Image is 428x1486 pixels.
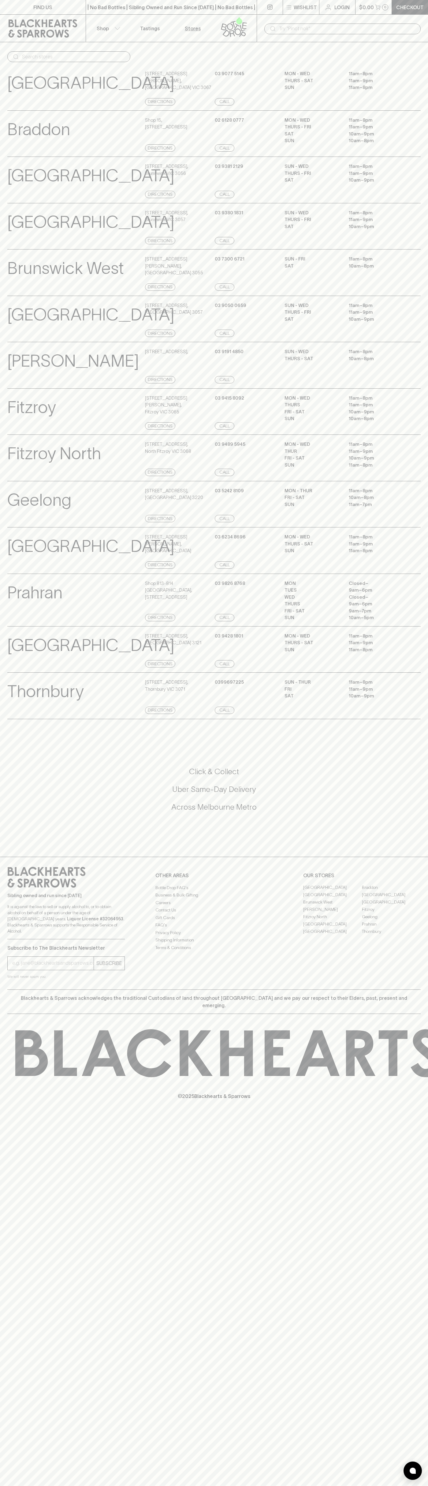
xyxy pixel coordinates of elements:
p: 11am – 8pm [349,84,404,91]
p: [STREET_ADDRESS] , [145,348,188,355]
button: Shop [86,15,129,42]
p: MON [285,580,340,587]
a: Call [215,283,234,291]
p: Blackhearts & Sparrows acknowledges the traditional Custodians of land throughout [GEOGRAPHIC_DAT... [12,994,416,1009]
p: [STREET_ADDRESS][PERSON_NAME] , [GEOGRAPHIC_DATA] VIC 3067 [145,70,213,91]
p: 10am – 8pm [349,355,404,362]
p: OTHER AREAS [155,872,273,879]
p: 9am – 7pm [349,608,404,615]
p: 0 [384,6,386,9]
p: 10am – 8pm [349,263,404,270]
a: Directions [145,422,175,430]
p: 11am – 9pm [349,541,404,548]
p: SUN [285,137,340,144]
p: Prahran [7,580,62,605]
a: [GEOGRAPHIC_DATA] [362,899,421,906]
p: FRI - SAT [285,608,340,615]
a: Tastings [128,15,171,42]
p: MON - WED [285,633,340,640]
p: Geelong [7,487,71,513]
img: bubble-icon [410,1468,416,1474]
p: SUN [285,646,340,653]
p: Brunswick West [7,256,124,281]
p: $0.00 [359,4,374,11]
p: Thornbury [7,679,84,704]
a: Fitzroy [362,906,421,913]
input: Search stores [22,52,125,62]
a: [GEOGRAPHIC_DATA] [362,891,421,899]
p: SAT [285,263,340,270]
a: Brunswick West [303,899,362,906]
a: Directions [145,614,175,621]
p: Closed – [349,594,404,601]
a: [GEOGRAPHIC_DATA] [303,921,362,928]
a: Call [215,707,234,714]
p: 9am – 6pm [349,587,404,594]
p: SUN - WED [285,302,340,309]
p: 11am – 9pm [349,401,404,408]
p: SUN [285,415,340,422]
a: Geelong [362,913,421,921]
p: SUN [285,462,340,469]
a: Thornbury [362,928,421,935]
a: Directions [145,376,175,383]
p: 11am – 9pm [349,309,404,316]
p: MON - WED [285,395,340,402]
p: Sibling owned and run since [DATE] [7,893,125,899]
p: Shop 15 , [STREET_ADDRESS] [145,117,187,131]
p: 10am – 9pm [349,316,404,323]
p: 11am – 8pm [349,633,404,640]
p: 03 9191 4850 [215,348,244,355]
p: 11am – 7pm [349,501,404,508]
p: THURS - SAT [285,77,340,84]
input: e.g. jane@blackheartsandsparrows.com.au [12,958,94,968]
p: FRI - SAT [285,408,340,416]
a: [GEOGRAPHIC_DATA] [303,884,362,891]
p: Fitzroy [7,395,56,420]
a: Careers [155,899,273,906]
p: 11am – 8pm [349,534,404,541]
a: [GEOGRAPHIC_DATA] [303,928,362,935]
p: 10am – 8pm [349,494,404,501]
p: FIND US [33,4,52,11]
a: Directions [145,98,175,105]
a: Call [215,191,234,198]
div: Call to action block [7,742,421,845]
p: [STREET_ADDRESS] , North Fitzroy VIC 3068 [145,441,191,455]
p: 11am – 9pm [349,216,404,223]
a: Call [215,237,234,244]
a: Fitzroy North [303,913,362,921]
p: 11am – 8pm [349,395,404,402]
p: 03 9826 8768 [215,580,245,587]
p: It is against the law to sell or supply alcohol to, or to obtain alcohol on behalf of a person un... [7,904,125,934]
a: Terms & Conditions [155,944,273,951]
p: 11am – 8pm [349,256,404,263]
a: Directions [145,283,175,291]
a: Call [215,330,234,337]
p: [GEOGRAPHIC_DATA] [7,163,174,188]
p: SUN [285,84,340,91]
p: 11am – 9pm [349,124,404,131]
p: Sun - Thur [285,679,340,686]
p: We will never spam you [7,974,125,980]
p: THURS - SAT [285,639,340,646]
a: Directions [145,660,175,667]
p: Shop [97,25,109,32]
p: MON - WED [285,441,340,448]
a: Directions [145,330,175,337]
p: SUN - WED [285,163,340,170]
p: 03 6234 8696 [215,534,246,541]
p: 03 9428 1801 [215,633,243,640]
p: 11am – 8pm [349,441,404,448]
p: FRI - SAT [285,455,340,462]
input: Try "Pinot noir" [279,24,416,34]
p: 10am – 8pm [349,137,404,144]
a: Prahran [362,921,421,928]
p: 11am – 8pm [349,209,404,216]
p: SAT [285,223,340,230]
a: Business & Bulk Gifting [155,892,273,899]
p: WED [285,594,340,601]
p: THURS - FRI [285,124,340,131]
a: [GEOGRAPHIC_DATA] [303,891,362,899]
p: 03 9381 2129 [215,163,243,170]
